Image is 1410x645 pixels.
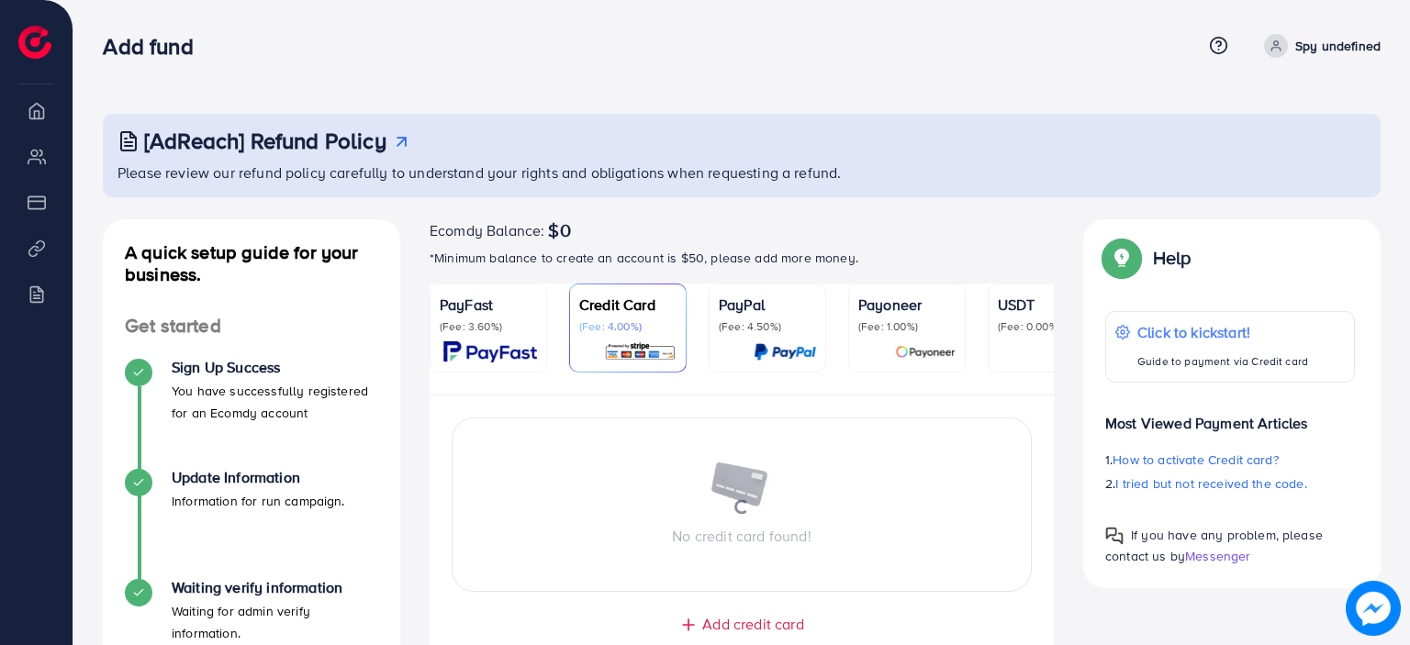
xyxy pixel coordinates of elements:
p: USDT [998,294,1095,316]
p: Information for run campaign. [172,490,345,512]
img: card [604,341,677,362]
p: PayFast [440,294,537,316]
p: Most Viewed Payment Articles [1105,397,1355,434]
p: *Minimum balance to create an account is $50, please add more money. [430,247,1054,269]
p: (Fee: 4.50%) [719,319,816,334]
li: Sign Up Success [103,359,400,469]
img: card [754,341,816,362]
p: Help [1153,247,1192,269]
p: Spy undefined [1295,35,1381,57]
h4: Sign Up Success [172,359,378,376]
span: $0 [548,219,570,241]
h3: Add fund [103,33,207,60]
p: Click to kickstart! [1137,321,1308,343]
p: (Fee: 1.00%) [858,319,956,334]
p: (Fee: 4.00%) [579,319,677,334]
h4: Waiting verify information [172,579,378,596]
p: PayPal [719,294,816,316]
span: Ecomdy Balance: [430,219,544,241]
span: If you have any problem, please contact us by [1105,526,1323,565]
p: (Fee: 0.00%) [998,319,1095,334]
p: Guide to payment via Credit card [1137,350,1308,373]
p: Payoneer [858,294,956,316]
p: (Fee: 3.60%) [440,319,537,334]
p: 2. [1105,473,1355,495]
img: Popup guide [1105,527,1124,545]
span: Add credit card [702,614,803,635]
h4: Get started [103,315,400,338]
img: logo [18,26,51,59]
span: Messenger [1185,547,1250,565]
p: Waiting for admin verify information. [172,600,378,644]
img: card [443,341,537,362]
p: Credit Card [579,294,677,316]
p: 1. [1105,449,1355,471]
img: card [895,341,956,362]
a: Spy undefined [1257,34,1381,58]
span: I tried but not received the code. [1115,474,1306,493]
li: Update Information [103,469,400,579]
img: image [1346,581,1401,636]
p: Please review our refund policy carefully to understand your rights and obligations when requesti... [117,161,1370,183]
h3: [AdReach] Refund Policy [144,128,386,154]
img: Popup guide [1105,241,1138,274]
p: You have successfully registered for an Ecomdy account [172,380,378,424]
h4: Update Information [172,469,345,486]
span: How to activate Credit card? [1113,450,1278,469]
h4: A quick setup guide for your business. [103,241,400,285]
